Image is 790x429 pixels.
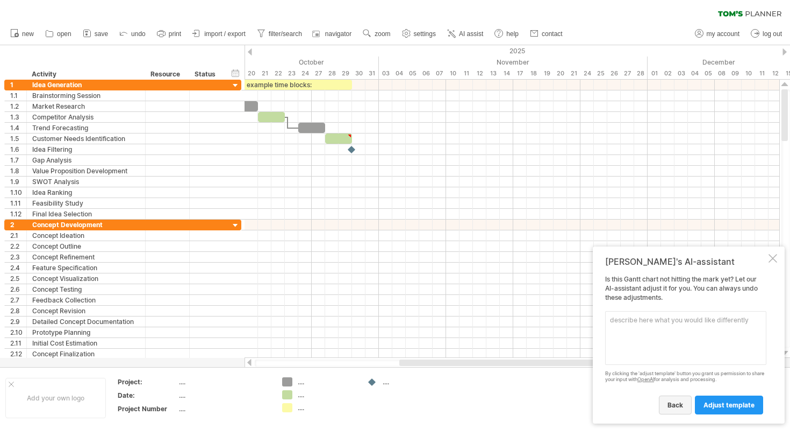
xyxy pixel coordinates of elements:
[433,68,446,79] div: Friday, 7 November 2025
[118,391,177,400] div: Date:
[406,68,419,79] div: Wednesday, 5 November 2025
[32,155,140,165] div: Gap Analysis
[95,30,108,38] span: save
[10,177,26,187] div: 1.9
[383,377,441,386] div: ....
[392,68,406,79] div: Tuesday, 4 November 2025
[118,404,177,413] div: Project Number
[179,391,269,400] div: ....
[446,68,459,79] div: Monday, 10 November 2025
[269,30,302,38] span: filter/search
[10,166,26,176] div: 1.8
[8,27,37,41] a: new
[10,209,26,219] div: 1.12
[10,273,26,284] div: 2.5
[692,27,743,41] a: my account
[32,273,140,284] div: Concept Visualization
[375,30,390,38] span: zoom
[32,187,140,198] div: Idea Ranking
[10,338,26,348] div: 2.11
[32,306,140,316] div: Concept Revision
[32,133,140,144] div: Customer Needs Identification
[769,68,782,79] div: Friday, 12 December 2025
[80,27,111,41] a: save
[10,198,26,208] div: 1.11
[10,80,26,90] div: 1
[459,68,473,79] div: Tuesday, 11 November 2025
[648,68,661,79] div: Monday, 1 December 2025
[459,30,483,38] span: AI assist
[667,401,683,409] span: back
[32,338,140,348] div: Initial Cost Estimation
[360,27,393,41] a: zoom
[621,68,634,79] div: Thursday, 27 November 2025
[10,230,26,241] div: 2.1
[311,27,355,41] a: navigator
[204,30,246,38] span: import / export
[245,68,258,79] div: Monday, 20 October 2025
[506,30,519,38] span: help
[32,349,140,359] div: Concept Finalization
[32,220,140,230] div: Concept Development
[728,68,742,79] div: Tuesday, 9 December 2025
[190,27,249,41] a: import / export
[32,101,140,111] div: Market Research
[32,209,140,219] div: Final Idea Selection
[312,68,325,79] div: Monday, 27 October 2025
[5,378,106,418] div: Add your own logo
[352,68,365,79] div: Thursday, 30 October 2025
[513,68,527,79] div: Monday, 17 November 2025
[473,68,486,79] div: Wednesday, 12 November 2025
[285,68,298,79] div: Thursday, 23 October 2025
[748,27,785,41] a: log out
[150,69,183,80] div: Resource
[419,68,433,79] div: Thursday, 6 November 2025
[179,377,269,386] div: ....
[32,284,140,294] div: Concept Testing
[674,68,688,79] div: Wednesday, 3 December 2025
[414,30,436,38] span: settings
[10,317,26,327] div: 2.9
[32,198,140,208] div: Feasibility Study
[32,112,140,122] div: Competitor Analysis
[10,187,26,198] div: 1.10
[32,144,140,154] div: Idea Filtering
[118,377,177,386] div: Project:
[661,68,674,79] div: Tuesday, 2 December 2025
[10,155,26,165] div: 1.7
[399,27,439,41] a: settings
[365,68,379,79] div: Friday, 31 October 2025
[10,295,26,305] div: 2.7
[379,68,392,79] div: Monday, 3 November 2025
[325,30,351,38] span: navigator
[554,68,567,79] div: Thursday, 20 November 2025
[32,166,140,176] div: Value Proposition Development
[169,30,181,38] span: print
[540,68,554,79] div: Wednesday, 19 November 2025
[10,101,26,111] div: 1.2
[10,241,26,251] div: 2.2
[154,27,184,41] a: print
[10,327,26,337] div: 2.10
[10,144,26,154] div: 1.6
[298,377,356,386] div: ....
[742,68,755,79] div: Wednesday, 10 December 2025
[634,68,648,79] div: Friday, 28 November 2025
[42,27,75,41] a: open
[32,317,140,327] div: Detailed Concept Documentation
[580,68,594,79] div: Monday, 24 November 2025
[179,404,269,413] div: ....
[500,68,513,79] div: Friday, 14 November 2025
[10,349,26,359] div: 2.12
[32,90,140,101] div: Brainstorming Session
[10,306,26,316] div: 2.8
[57,30,71,38] span: open
[32,177,140,187] div: SWOT Analysis
[527,68,540,79] div: Tuesday, 18 November 2025
[298,403,356,412] div: ....
[298,390,356,399] div: ....
[131,30,146,38] span: undo
[444,27,486,41] a: AI assist
[32,252,140,262] div: Concept Refinement
[32,69,139,80] div: Activity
